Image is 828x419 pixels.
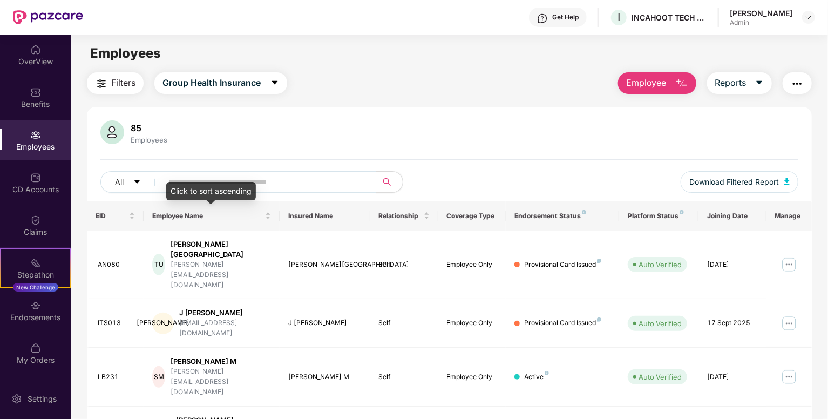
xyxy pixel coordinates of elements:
[154,72,287,94] button: Group Health Insurancecaret-down
[171,367,271,397] div: [PERSON_NAME][EMAIL_ADDRESS][DOMAIN_NAME]
[707,72,772,94] button: Reportscaret-down
[30,172,41,183] img: svg+xml;base64,PHN2ZyBpZD0iQ0RfQWNjb3VudHMiIGRhdGEtbmFtZT0iQ0QgQWNjb3VudHMiIHhtbG5zPSJodHRwOi8vd3...
[152,313,174,334] div: [PERSON_NAME]
[288,318,362,328] div: J [PERSON_NAME]
[171,356,271,367] div: [PERSON_NAME] M
[791,77,804,90] img: svg+xml;base64,PHN2ZyB4bWxucz0iaHR0cDovL3d3dy53My5vcmcvMjAwMC9zdmciIHdpZHRoPSIyNCIgaGVpZ2h0PSIyNC...
[447,318,498,328] div: Employee Only
[30,258,41,268] img: svg+xml;base64,PHN2ZyB4bWxucz0iaHR0cDovL3d3dy53My5vcmcvMjAwMC9zdmciIHdpZHRoPSIyMSIgaGVpZ2h0PSIyMC...
[618,72,696,94] button: Employee
[707,318,758,328] div: 17 Sept 2025
[30,215,41,226] img: svg+xml;base64,PHN2ZyBpZD0iQ2xhaW0iIHhtbG5zPSJodHRwOi8vd3d3LnczLm9yZy8yMDAwL3N2ZyIgd2lkdGg9IjIwIi...
[280,201,370,231] th: Insured Name
[30,44,41,55] img: svg+xml;base64,PHN2ZyBpZD0iSG9tZSIgeG1sbnM9Imh0dHA6Ly93d3cudzMub3JnLzIwMDAvc3ZnIiB3aWR0aD0iMjAiIG...
[689,176,779,188] span: Download Filtered Report
[96,212,127,220] span: EID
[681,171,798,193] button: Download Filtered Report
[537,13,548,24] img: svg+xml;base64,PHN2ZyBpZD0iSGVscC0zMngzMiIgeG1sbnM9Imh0dHA6Ly93d3cudzMub3JnLzIwMDAvc3ZnIiB3aWR0aD...
[582,210,586,214] img: svg+xml;base64,PHN2ZyB4bWxucz0iaHR0cDovL3d3dy53My5vcmcvMjAwMC9zdmciIHdpZHRoPSI4IiBoZWlnaHQ9IjgiIH...
[552,13,579,22] div: Get Help
[524,318,601,328] div: Provisional Card Issued
[639,259,682,270] div: Auto Verified
[30,300,41,311] img: svg+xml;base64,PHN2ZyBpZD0iRW5kb3JzZW1lbnRzIiB4bWxucz0iaHR0cDovL3d3dy53My5vcmcvMjAwMC9zdmciIHdpZH...
[179,318,271,339] div: [EMAIL_ADDRESS][DOMAIN_NAME]
[707,260,758,270] div: [DATE]
[370,201,438,231] th: Relationship
[730,18,792,27] div: Admin
[152,254,165,275] div: TU
[13,283,58,292] div: New Challenge
[1,269,70,280] div: Stepathon
[680,210,684,214] img: svg+xml;base64,PHN2ZyB4bWxucz0iaHR0cDovL3d3dy53My5vcmcvMjAwMC9zdmciIHdpZHRoPSI4IiBoZWlnaHQ9IjgiIH...
[626,76,667,90] span: Employee
[438,201,506,231] th: Coverage Type
[87,201,144,231] th: EID
[24,394,60,404] div: Settings
[152,366,165,388] div: SM
[166,182,256,200] div: Click to sort ascending
[524,260,601,270] div: Provisional Card Issued
[639,318,682,329] div: Auto Verified
[144,201,280,231] th: Employee Name
[162,76,261,90] span: Group Health Insurance
[447,372,498,382] div: Employee Only
[13,10,83,24] img: New Pazcare Logo
[781,315,798,332] img: manageButton
[379,372,430,382] div: Self
[707,372,758,382] div: [DATE]
[766,201,812,231] th: Manage
[781,368,798,386] img: manageButton
[447,260,498,270] div: Employee Only
[100,171,166,193] button: Allcaret-down
[90,45,161,61] span: Employees
[98,318,135,328] div: ITS013
[639,371,682,382] div: Auto Verified
[98,372,135,382] div: LB231
[30,343,41,354] img: svg+xml;base64,PHN2ZyBpZD0iTXlfT3JkZXJzIiBkYXRhLW5hbWU9Ik15IE9yZGVycyIgeG1sbnM9Imh0dHA6Ly93d3cudz...
[30,130,41,140] img: svg+xml;base64,PHN2ZyBpZD0iRW1wbG95ZWVzIiB4bWxucz0iaHR0cDovL3d3dy53My5vcmcvMjAwMC9zdmciIHdpZHRoPS...
[171,260,271,290] div: [PERSON_NAME][EMAIL_ADDRESS][DOMAIN_NAME]
[30,87,41,98] img: svg+xml;base64,PHN2ZyBpZD0iQmVuZWZpdHMiIHhtbG5zPSJodHRwOi8vd3d3LnczLm9yZy8yMDAwL3N2ZyIgd2lkdGg9Ij...
[171,239,271,260] div: [PERSON_NAME][GEOGRAPHIC_DATA]
[179,308,271,318] div: J [PERSON_NAME]
[152,212,263,220] span: Employee Name
[597,259,601,263] img: svg+xml;base64,PHN2ZyB4bWxucz0iaHR0cDovL3d3dy53My5vcmcvMjAwMC9zdmciIHdpZHRoPSI4IiBoZWlnaHQ9IjgiIH...
[628,212,690,220] div: Platform Status
[804,13,813,22] img: svg+xml;base64,PHN2ZyBpZD0iRHJvcGRvd24tMzJ4MzIiIHhtbG5zPSJodHRwOi8vd3d3LnczLm9yZy8yMDAwL3N2ZyIgd2...
[597,317,601,322] img: svg+xml;base64,PHN2ZyB4bWxucz0iaHR0cDovL3d3dy53My5vcmcvMjAwMC9zdmciIHdpZHRoPSI4IiBoZWlnaHQ9IjgiIH...
[111,76,135,90] span: Filters
[115,176,124,188] span: All
[755,78,764,88] span: caret-down
[784,178,790,185] img: svg+xml;base64,PHN2ZyB4bWxucz0iaHR0cDovL3d3dy53My5vcmcvMjAwMC9zdmciIHhtbG5zOnhsaW5rPSJodHRwOi8vd3...
[781,256,798,273] img: manageButton
[715,76,746,90] span: Reports
[128,136,169,144] div: Employees
[11,394,22,404] img: svg+xml;base64,PHN2ZyBpZD0iU2V0dGluZy0yMHgyMCIgeG1sbnM9Imh0dHA6Ly93d3cudzMub3JnLzIwMDAvc3ZnIiB3aW...
[95,77,108,90] img: svg+xml;base64,PHN2ZyB4bWxucz0iaHR0cDovL3d3dy53My5vcmcvMjAwMC9zdmciIHdpZHRoPSIyNCIgaGVpZ2h0PSIyNC...
[514,212,610,220] div: Endorsement Status
[545,371,549,375] img: svg+xml;base64,PHN2ZyB4bWxucz0iaHR0cDovL3d3dy53My5vcmcvMjAwMC9zdmciIHdpZHRoPSI4IiBoZWlnaHQ9IjgiIH...
[730,8,792,18] div: [PERSON_NAME]
[288,260,362,270] div: [PERSON_NAME][GEOGRAPHIC_DATA]
[698,201,766,231] th: Joining Date
[524,372,549,382] div: Active
[128,123,169,133] div: 85
[617,11,620,24] span: I
[87,72,144,94] button: Filters
[632,12,707,23] div: INCAHOOT TECH SERVICES PRIVATE LIMITED
[98,260,135,270] div: AN080
[270,78,279,88] span: caret-down
[379,260,430,270] div: Self
[288,372,362,382] div: [PERSON_NAME] M
[133,178,141,187] span: caret-down
[379,318,430,328] div: Self
[376,171,403,193] button: search
[675,77,688,90] img: svg+xml;base64,PHN2ZyB4bWxucz0iaHR0cDovL3d3dy53My5vcmcvMjAwMC9zdmciIHhtbG5zOnhsaW5rPSJodHRwOi8vd3...
[100,120,124,144] img: svg+xml;base64,PHN2ZyB4bWxucz0iaHR0cDovL3d3dy53My5vcmcvMjAwMC9zdmciIHhtbG5zOnhsaW5rPSJodHRwOi8vd3...
[379,212,422,220] span: Relationship
[376,178,397,186] span: search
